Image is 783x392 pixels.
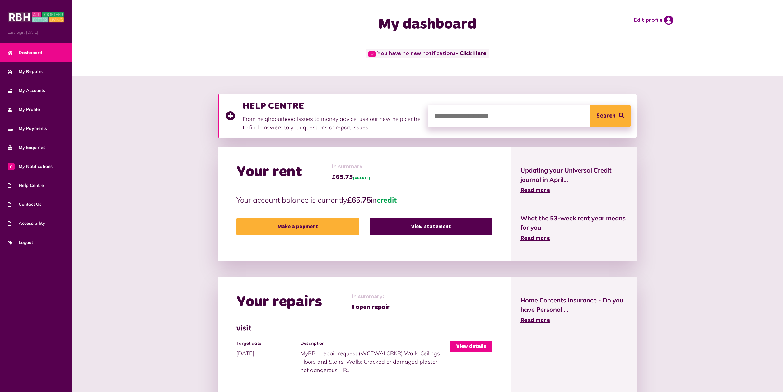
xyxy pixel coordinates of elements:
[236,163,302,181] h2: Your rent
[520,296,627,325] a: Home Contents Insurance - Do you have Personal ... Read more
[8,106,40,113] span: My Profile
[8,144,45,151] span: My Enquiries
[8,30,64,35] span: Last login: [DATE]
[236,341,301,357] div: [DATE]
[303,16,552,34] h1: My dashboard
[8,49,42,56] span: Dashboard
[377,195,397,205] span: credit
[352,293,390,301] span: In summary:
[8,87,45,94] span: My Accounts
[370,218,492,235] a: View statement
[332,163,370,171] span: In summary
[520,236,550,241] span: Read more
[236,341,297,346] h4: Target date
[236,194,492,205] p: Your account balance is currently in
[8,201,41,208] span: Contact Us
[520,214,627,243] a: What the 53-week rent year means for you Read more
[368,51,376,57] span: 0
[243,115,422,131] p: From neighbourhood issues to money advice, use our new help centre to find answers to your questi...
[450,341,492,352] a: View details
[596,105,616,127] span: Search
[8,220,45,227] span: Accessibility
[301,341,450,374] div: MyRBH repair request (WCFWALCRKR) Walls Ceilings Floors and Stairs; Walls; Cracked or damaged pla...
[352,302,390,312] span: 1 open repair
[634,16,673,25] a: Edit profile
[353,176,370,180] span: (CREDIT)
[236,324,492,333] h3: visit
[366,49,489,58] span: You have no new notifications
[520,166,627,195] a: Updating your Universal Credit journal in April... Read more
[590,105,631,127] button: Search
[8,163,53,170] span: My Notifications
[520,296,627,314] span: Home Contents Insurance - Do you have Personal ...
[520,318,550,323] span: Read more
[243,100,422,112] h3: HELP CENTRE
[8,68,43,75] span: My Repairs
[301,341,447,346] h4: Description
[8,11,64,23] img: MyRBH
[456,51,486,57] a: - Click Here
[8,182,44,189] span: Help Centre
[236,293,322,311] h2: Your repairs
[8,125,47,132] span: My Payments
[236,218,359,235] a: Make a payment
[520,214,627,232] span: What the 53-week rent year means for you
[332,173,370,182] span: £65.75
[8,163,15,170] span: 0
[520,166,627,184] span: Updating your Universal Credit journal in April...
[520,188,550,193] span: Read more
[347,195,371,205] strong: £65.75
[8,239,33,246] span: Logout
